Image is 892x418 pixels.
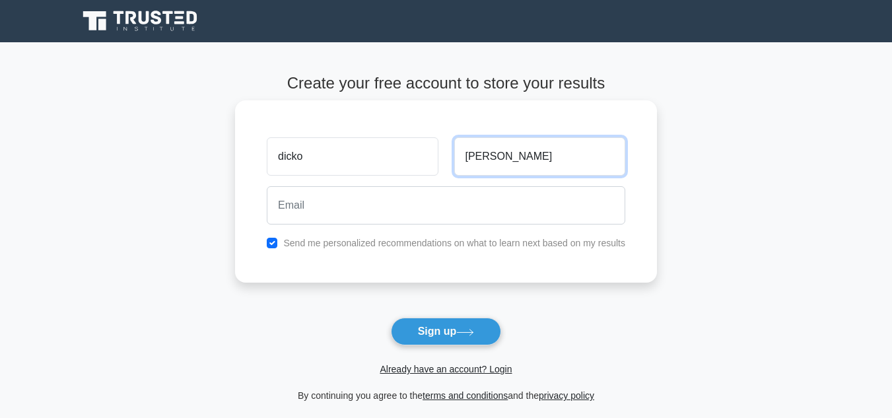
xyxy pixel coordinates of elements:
input: Last name [454,137,625,176]
a: terms and conditions [423,390,508,401]
a: privacy policy [539,390,594,401]
a: Already have an account? Login [380,364,512,374]
input: Email [267,186,625,225]
button: Sign up [391,318,502,345]
input: First name [267,137,438,176]
h4: Create your free account to store your results [235,74,657,93]
label: Send me personalized recommendations on what to learn next based on my results [283,238,625,248]
div: By continuing you agree to the and the [227,388,665,403]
